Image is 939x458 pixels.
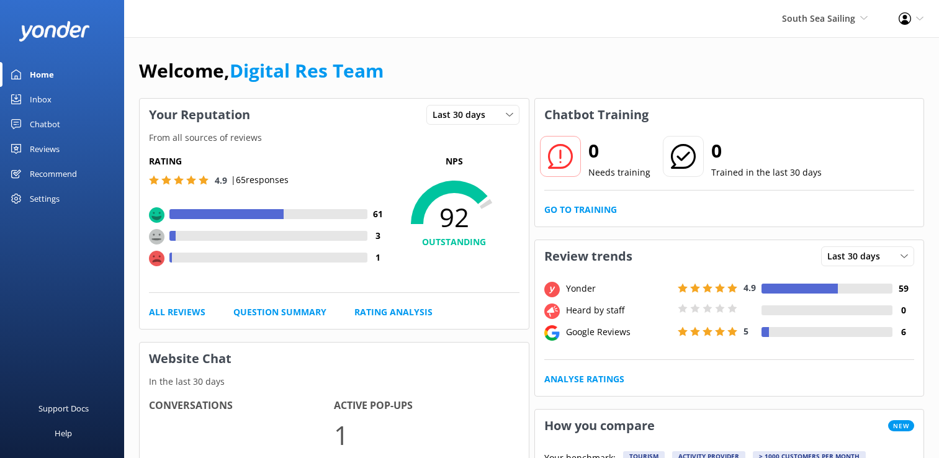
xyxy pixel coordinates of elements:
[744,325,748,337] span: 5
[389,155,519,168] p: NPS
[30,186,60,211] div: Settings
[367,207,389,221] h4: 61
[563,303,675,317] div: Heard by staff
[38,396,89,421] div: Support Docs
[149,155,389,168] h5: Rating
[334,398,519,414] h4: Active Pop-ups
[588,136,650,166] h2: 0
[149,305,205,319] a: All Reviews
[140,375,529,388] p: In the last 30 days
[744,282,756,294] span: 4.9
[892,325,914,339] h4: 6
[433,108,493,122] span: Last 30 days
[535,99,658,131] h3: Chatbot Training
[334,414,519,456] p: 1
[711,136,822,166] h2: 0
[782,12,855,24] span: South Sea Sailing
[888,420,914,431] span: New
[140,99,259,131] h3: Your Reputation
[233,305,326,319] a: Question Summary
[389,235,519,249] h4: OUTSTANDING
[215,174,227,186] span: 4.9
[140,343,529,375] h3: Website Chat
[544,203,617,217] a: Go to Training
[367,229,389,243] h4: 3
[892,282,914,295] h4: 59
[544,372,624,386] a: Analyse Ratings
[535,410,664,442] h3: How you compare
[892,303,914,317] h4: 0
[30,112,60,137] div: Chatbot
[367,251,389,264] h4: 1
[30,62,54,87] div: Home
[535,240,642,272] h3: Review trends
[827,249,887,263] span: Last 30 days
[140,131,529,145] p: From all sources of reviews
[563,282,675,295] div: Yonder
[231,173,289,187] p: | 65 responses
[30,161,77,186] div: Recommend
[30,87,52,112] div: Inbox
[588,166,650,179] p: Needs training
[149,398,334,414] h4: Conversations
[711,166,822,179] p: Trained in the last 30 days
[354,305,433,319] a: Rating Analysis
[55,421,72,446] div: Help
[19,21,90,42] img: yonder-white-logo.png
[563,325,675,339] div: Google Reviews
[389,202,519,233] span: 92
[139,56,384,86] h1: Welcome,
[230,58,384,83] a: Digital Res Team
[30,137,60,161] div: Reviews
